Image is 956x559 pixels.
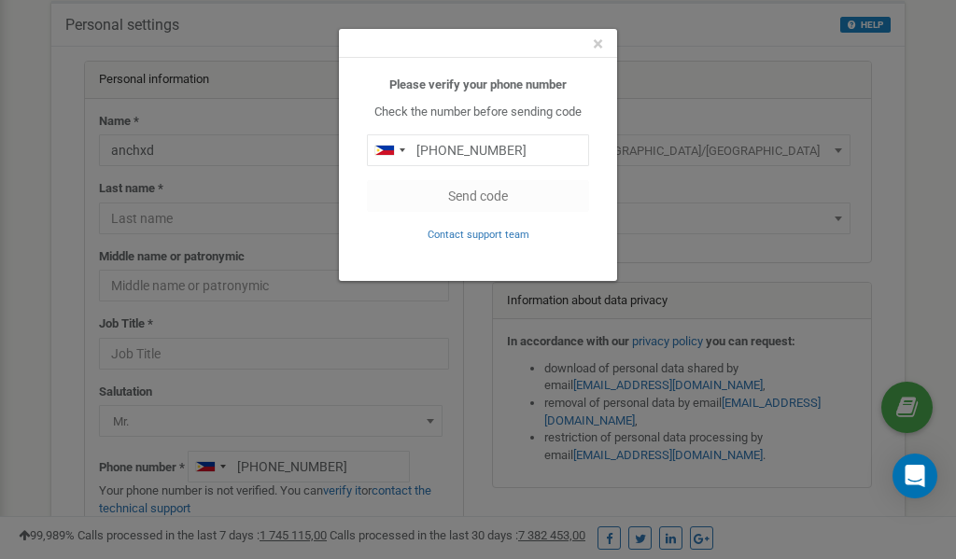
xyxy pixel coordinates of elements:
[367,104,589,121] p: Check the number before sending code
[428,227,529,241] a: Contact support team
[368,135,411,165] div: Telephone country code
[389,77,567,91] b: Please verify your phone number
[893,454,937,498] div: Open Intercom Messenger
[367,134,589,166] input: 0905 123 4567
[428,229,529,241] small: Contact support team
[367,180,589,212] button: Send code
[593,35,603,54] button: Close
[593,33,603,55] span: ×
